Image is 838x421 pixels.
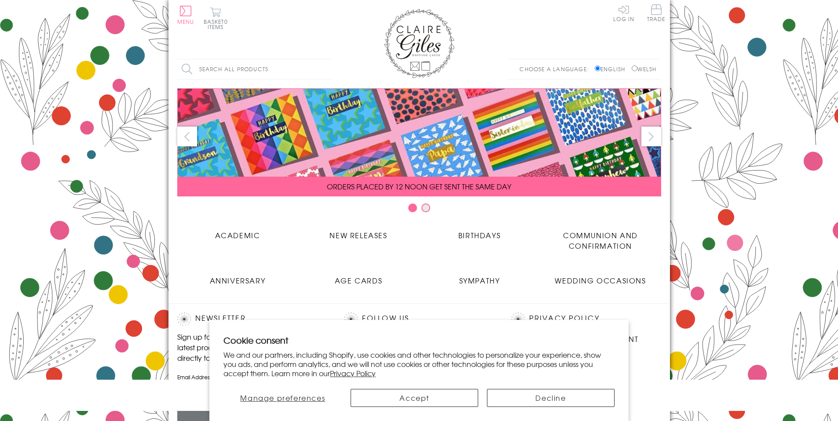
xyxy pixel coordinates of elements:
input: Search all products [177,59,331,79]
a: Academic [177,223,298,240]
span: Age Cards [335,275,382,286]
a: Sympathy [419,269,540,286]
p: Choose a language: [520,65,593,73]
button: next [641,127,661,146]
span: Sympathy [459,275,500,286]
input: English [595,65,600,71]
span: Birthdays [458,230,501,240]
a: Wedding Occasions [540,269,661,286]
a: Log In [613,4,634,22]
button: Accept [351,389,478,407]
h2: Newsletter [177,312,327,326]
a: Privacy Policy [330,368,376,378]
span: Manage preferences [240,392,325,403]
img: Claire Giles Greetings Cards [384,9,454,78]
label: English [595,65,629,73]
div: Carousel Pagination [177,203,661,217]
span: ORDERS PLACED BY 12 NOON GET SENT THE SAME DAY [327,181,511,192]
span: New Releases [329,230,387,240]
span: Anniversary [210,275,266,286]
h2: Follow Us [344,312,494,326]
button: Manage preferences [223,389,342,407]
a: New Releases [298,223,419,240]
a: Communion and Confirmation [540,223,661,251]
button: Menu [177,6,194,24]
button: Carousel Page 1 (Current Slide) [408,203,417,212]
p: Sign up for our newsletter to receive the latest product launches, news and offers directly to yo... [177,331,327,363]
span: Communion and Confirmation [563,230,638,251]
label: Welsh [632,65,657,73]
a: Birthdays [419,223,540,240]
a: Age Cards [298,269,419,286]
a: Privacy Policy [529,312,599,324]
span: Menu [177,18,194,25]
span: Trade [647,4,666,22]
button: Decline [487,389,615,407]
input: Welsh [632,65,637,71]
button: prev [177,127,197,146]
span: 0 items [208,18,228,31]
label: Email Address [177,373,327,381]
span: Academic [215,230,260,240]
input: Search [322,59,331,79]
button: Basket0 items [204,7,228,29]
h2: Cookie consent [223,334,615,346]
span: Wedding Occasions [555,275,646,286]
a: Anniversary [177,269,298,286]
a: Trade [647,4,666,23]
p: We and our partners, including Shopify, use cookies and other technologies to personalize your ex... [223,350,615,377]
button: Carousel Page 2 [421,203,430,212]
